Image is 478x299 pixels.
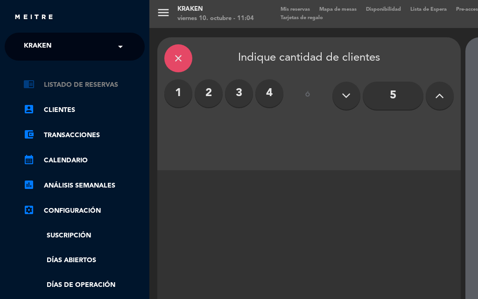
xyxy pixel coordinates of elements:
a: Suscripción [23,230,145,241]
i: account_box [23,104,35,115]
a: Días abiertos [23,255,145,266]
i: chrome_reader_mode [23,78,35,90]
a: account_balance_walletTransacciones [23,130,145,141]
i: assessment [23,179,35,190]
a: calendar_monthCalendario [23,155,145,166]
a: Días de Operación [23,280,145,291]
a: account_boxClientes [23,104,145,116]
i: calendar_month [23,154,35,165]
span: Kraken [24,37,51,56]
i: settings_applications [23,204,35,216]
img: MEITRE [14,14,54,21]
a: Configuración [23,205,145,216]
a: assessmentANÁLISIS SEMANALES [23,180,145,191]
i: account_balance_wallet [23,129,35,140]
a: chrome_reader_modeListado de Reservas [23,79,145,90]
